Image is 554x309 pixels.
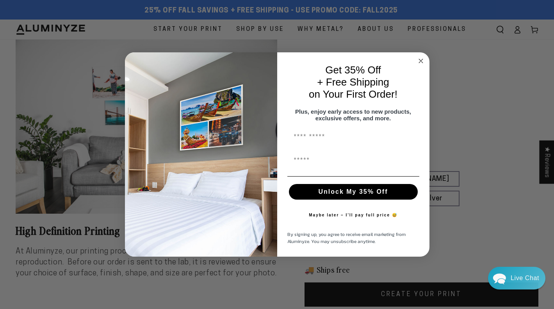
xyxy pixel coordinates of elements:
[287,231,406,245] span: By signing up, you agree to receive email marketing from Aluminyze. You may unsubscribe anytime.
[317,76,389,88] span: + Free Shipping
[416,56,426,66] button: Close dialog
[305,207,401,223] button: Maybe later – I’ll pay full price 😅
[325,64,381,76] span: Get 35% Off
[125,52,277,257] img: 728e4f65-7e6c-44e2-b7d1-0292a396982f.jpeg
[511,267,539,289] div: Contact Us Directly
[488,267,545,289] div: Chat widget toggle
[289,184,418,200] button: Unlock My 35% Off
[287,176,419,177] img: underline
[309,88,397,100] span: on Your First Order!
[295,108,411,121] span: Plus, enjoy early access to new products, exclusive offers, and more.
